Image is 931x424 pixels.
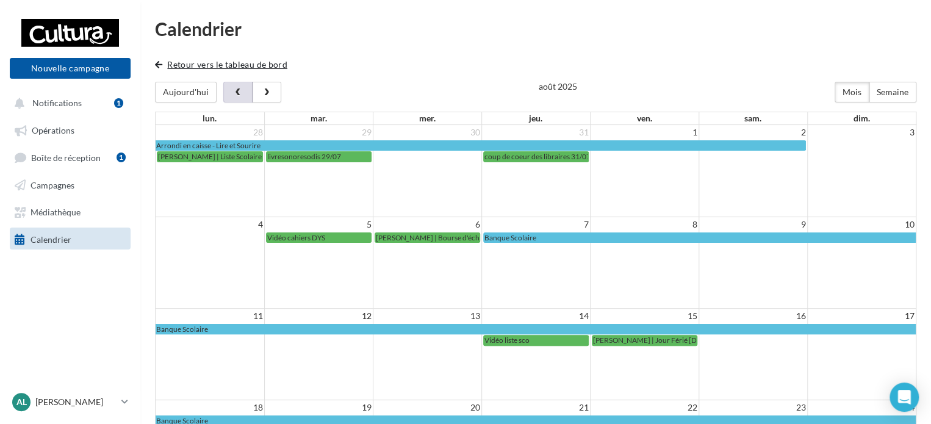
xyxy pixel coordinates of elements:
[481,400,590,415] td: 21
[481,217,590,232] td: 7
[31,179,74,190] span: Campagnes
[376,233,610,242] span: [PERSON_NAME] | Bourse d'échange [PERSON_NAME] le 16/08 - (06/08)
[375,232,480,243] a: [PERSON_NAME] | Bourse d'échange [PERSON_NAME] le 16/08 - (06/08)
[155,82,217,102] button: Aujourd'hui
[590,400,699,415] td: 22
[264,125,373,140] td: 29
[156,325,208,334] span: Banque Scolaire
[156,324,916,334] a: Banque Scolaire
[807,309,916,324] td: 17
[373,309,481,324] td: 13
[590,125,699,140] td: 1
[373,400,481,415] td: 20
[593,336,712,345] span: [PERSON_NAME] | Jour Férié [DATE]
[7,228,133,250] a: Calendrier
[31,207,81,217] span: Médiathèque
[481,309,590,324] td: 14
[264,309,373,324] td: 12
[484,152,591,161] span: coup de coeur des libraires 31/07
[869,82,916,102] button: Semaine
[156,309,264,324] td: 11
[373,217,481,232] td: 6
[373,112,481,124] th: mer.
[481,125,590,140] td: 31
[155,20,916,38] h1: Calendrier
[7,173,133,195] a: Campagnes
[7,200,133,222] a: Médiathèque
[699,217,807,232] td: 9
[267,152,341,161] span: livresonoresodis 29/07
[114,98,123,108] div: 1
[890,383,919,412] div: Open Intercom Messenger
[156,400,264,415] td: 18
[266,151,372,162] a: livresonoresodis 29/07
[7,118,133,140] a: Opérations
[592,335,697,345] a: [PERSON_NAME] | Jour Férié [DATE]
[31,234,71,244] span: Calendrier
[835,82,869,102] button: Mois
[264,400,373,415] td: 19
[590,309,699,324] td: 15
[7,92,128,113] button: Notifications 1
[483,335,589,345] a: Vidéo liste sco
[156,140,806,151] a: Arrondi en caisse - Lire et Sourire
[156,217,264,232] td: 4
[807,217,916,232] td: 10
[699,400,807,415] td: 23
[156,112,264,124] th: lun.
[484,233,536,242] span: Banque Scolaire
[807,400,916,415] td: 24
[807,125,916,140] td: 3
[807,112,916,124] th: dim.
[264,217,373,232] td: 5
[267,233,325,242] span: Vidéo cahiers DYS
[117,153,126,162] div: 1
[7,146,133,168] a: Boîte de réception1
[35,396,117,408] p: [PERSON_NAME]
[481,112,590,124] th: jeu.
[10,390,131,414] a: Al [PERSON_NAME]
[484,336,530,345] span: Vidéo liste sco
[266,232,372,243] a: Vidéo cahiers DYS
[31,152,101,162] span: Boîte de réception
[373,125,481,140] td: 30
[156,125,264,140] td: 28
[157,151,263,162] a: [PERSON_NAME] | Liste Scolaire + Premiers prix RDC (28/07)
[16,396,27,408] span: Al
[155,57,292,72] button: Retour vers le tableau de bord
[483,151,589,162] a: coup de coeur des libraires 31/07
[483,232,916,243] a: Banque Scolaire
[32,98,82,108] span: Notifications
[156,141,261,150] span: Arrondi en caisse - Lire et Sourire
[699,125,807,140] td: 2
[158,152,353,161] span: [PERSON_NAME] | Liste Scolaire + Premiers prix RDC (28/07)
[699,309,807,324] td: 16
[264,112,373,124] th: mar.
[32,125,74,135] span: Opérations
[699,112,807,124] th: sam.
[590,112,699,124] th: ven.
[10,58,131,79] button: Nouvelle campagne
[590,217,699,232] td: 8
[539,82,577,91] h2: août 2025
